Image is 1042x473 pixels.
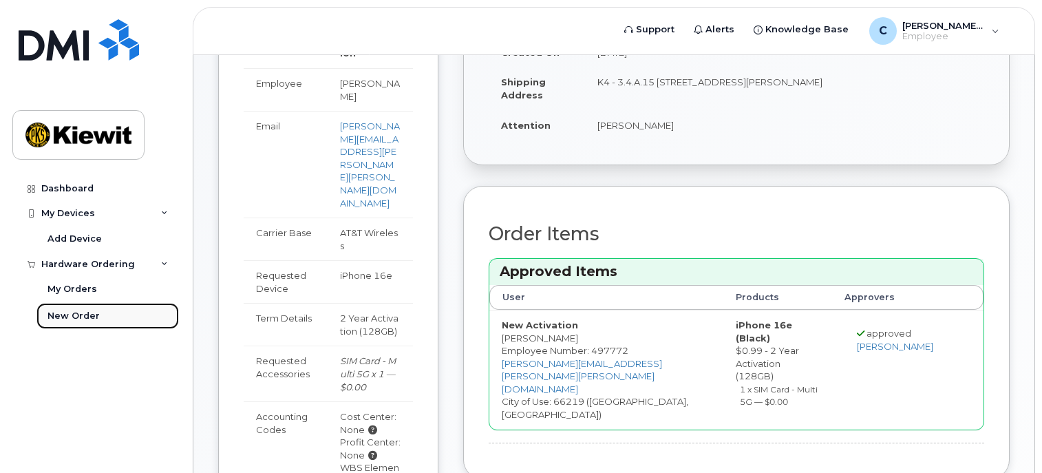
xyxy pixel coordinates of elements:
[244,303,328,346] td: Term Details
[723,310,832,430] td: $0.99 - 2 Year Activation (128GB)
[832,285,958,310] th: Approvers
[244,68,328,111] td: Employee
[489,285,723,310] th: User
[489,310,723,430] td: [PERSON_NAME] City of Use: 66219 ([GEOGRAPHIC_DATA], [GEOGRAPHIC_DATA])
[340,120,400,208] a: [PERSON_NAME][EMAIL_ADDRESS][PERSON_NAME][PERSON_NAME][DOMAIN_NAME]
[857,341,933,352] a: [PERSON_NAME]
[340,410,401,436] div: Cost Center: None
[902,31,985,42] span: Employee
[705,23,734,36] span: Alerts
[982,413,1032,463] iframe: Messenger Launcher
[501,120,551,131] strong: Attention
[501,76,546,101] strong: Shipping Address
[328,260,413,303] td: iPhone 16e
[740,384,818,408] small: 1 x SIM Card - Multi 5G — $0.00
[244,260,328,303] td: Requested Device
[636,23,674,36] span: Support
[328,68,413,111] td: [PERSON_NAME]
[765,23,849,36] span: Knowledge Base
[244,111,328,218] td: Email
[744,16,858,43] a: Knowledge Base
[489,224,984,244] h2: Order Items
[879,23,887,39] span: C
[502,345,628,356] span: Employee Number: 497772
[615,16,684,43] a: Support
[500,262,973,281] h3: Approved Items
[340,436,401,461] div: Profit Center: None
[244,346,328,401] td: Requested Accessories
[502,358,662,395] a: [PERSON_NAME][EMAIL_ADDRESS][PERSON_NAME][PERSON_NAME][DOMAIN_NAME]
[723,285,832,310] th: Products
[502,319,578,330] strong: New Activation
[860,17,1009,45] div: Carlos.Pazos
[585,110,984,140] td: [PERSON_NAME]
[340,355,396,392] i: SIM Card - Multi 5G x 1 — $0.00
[328,303,413,346] td: 2 Year Activation (128GB)
[244,218,328,260] td: Carrier Base
[902,20,985,31] span: [PERSON_NAME].[PERSON_NAME]
[866,328,911,339] span: approved
[328,218,413,260] td: AT&T Wireless
[585,67,984,109] td: K4 - 3.4.A.15 [STREET_ADDRESS][PERSON_NAME]
[501,47,560,58] strong: Created On
[736,319,792,344] strong: iPhone 16e (Black)
[684,16,744,43] a: Alerts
